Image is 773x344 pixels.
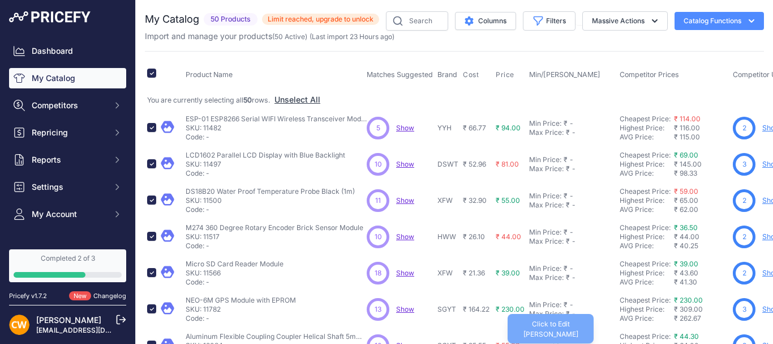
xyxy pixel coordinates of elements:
p: DS18B20 Water Proof Temperature Probe Black (1m) [186,187,355,196]
div: AVG Price: [620,314,674,323]
span: ₹ 52.96 [463,160,486,168]
span: Settings [32,181,106,193]
p: LCD1602 Parallel LCD Display with Blue Backlight [186,151,345,160]
a: Show [396,196,414,205]
div: Min Price: [529,155,561,164]
span: New [69,291,91,301]
strong: 50 [243,96,252,104]
div: ₹ [566,309,570,318]
div: ₹ 115.00 [674,133,728,142]
a: [EMAIL_ADDRESS][DOMAIN_NAME] [36,326,154,334]
div: AVG Price: [620,133,674,142]
a: My Catalog [9,68,126,88]
p: Code: - [186,314,296,323]
span: ( ) [272,32,307,41]
span: Limit reached, upgrade to unlock [262,14,379,25]
span: Repricing [32,127,106,138]
div: Completed 2 of 3 [14,254,122,263]
div: - [570,273,576,282]
span: 3 [742,159,746,169]
span: Competitors [32,100,106,111]
a: Cheapest Price: [620,187,671,196]
a: Cheapest Price: [620,332,671,341]
p: Aluminum Flexible Coupling Coupler Helical Shaft 5mm x 8mm [186,332,367,341]
span: ₹ 66.77 [463,124,486,132]
span: ₹ 21.36 [463,269,485,277]
div: Max Price: [529,201,564,210]
span: 2 [742,268,746,278]
span: ₹ 164.22 [463,305,489,313]
button: Competitors [9,95,126,116]
div: ₹ [564,192,568,201]
div: - [568,300,573,309]
a: Show [396,269,414,277]
span: ₹ 44.00 [674,232,699,241]
span: Price [496,70,514,79]
span: 2 [742,232,746,242]
a: ₹ 36.50 [674,223,698,232]
div: - [568,228,573,237]
div: ₹ [564,228,568,237]
a: ₹ 39.00 [674,260,698,268]
h2: My Catalog [145,11,199,27]
div: ₹ 41.30 [674,278,728,287]
div: Max Price: [529,164,564,173]
div: Highest Price: [620,160,674,169]
p: Micro SD Card Reader Module [186,260,284,269]
a: ₹ 69.00 [674,151,698,159]
span: 18 [375,268,381,278]
span: My Account [32,209,106,220]
span: ₹ 26.10 [463,232,485,241]
div: ₹ 98.33 [674,169,728,178]
span: Show [396,160,414,168]
div: ₹ 62.00 [674,205,728,214]
p: Code: - [186,205,355,214]
p: Code: - [186,241,363,250]
div: Min Price: [529,264,561,273]
span: 2 [742,196,746,206]
p: SGYT [437,305,458,314]
div: - [568,155,573,164]
div: Pricefy v1.7.2 [9,291,47,301]
p: XFW [437,269,458,278]
div: Max Price: [529,128,564,137]
p: YYH [437,124,458,133]
div: Highest Price: [620,196,674,205]
span: 5 [376,123,380,133]
img: Pricefy Logo [9,11,91,23]
span: Reports [32,154,106,165]
p: NEO-6M GPS Module with EPROM [186,296,296,305]
a: Cheapest Price: [620,223,671,232]
div: Max Price: [529,237,564,246]
div: AVG Price: [620,278,674,287]
div: - [568,192,573,201]
div: ₹ 262.67 [674,314,728,323]
button: Reports [9,150,126,170]
div: ₹ [566,164,570,173]
div: AVG Price: [620,241,674,250]
div: Highest Price: [620,305,674,314]
span: ₹ 309.00 [674,305,703,313]
p: M274 360 Degree Rotary Encoder Brick Sensor Module [186,223,363,232]
span: 10 [375,159,382,169]
nav: Sidebar [9,41,126,313]
button: Columns [455,12,516,30]
div: Min Price: [529,300,561,309]
span: ₹ 44.00 [496,232,521,241]
p: SKU: 11497 [186,160,345,169]
button: Filters [523,11,576,31]
a: ₹ 59.00 [674,187,698,196]
p: Code: - [186,169,345,178]
div: ₹ [566,273,570,282]
span: 50 Products [204,13,257,26]
a: ₹ 44.30 [674,332,699,341]
div: - [570,201,576,210]
p: Import and manage your products [145,31,394,42]
span: 11 [375,196,381,206]
a: Show [396,124,414,132]
div: AVG Price: [620,169,674,178]
a: ₹ 114.00 [674,114,701,123]
a: Cheapest Price: [620,114,671,123]
button: Repricing [9,122,126,143]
